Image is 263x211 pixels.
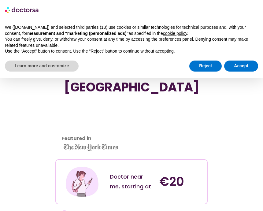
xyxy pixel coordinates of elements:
button: Accept [224,61,258,72]
a: cookie policy [163,31,187,36]
h4: €20 [159,174,202,189]
img: logo [5,5,39,15]
div: Doctor near me, starting at [110,172,153,191]
iframe: Customer reviews powered by Trustpilot [58,101,146,146]
p: We ([DOMAIN_NAME]) and selected third parties (13) use cookies or similar technologies for techni... [5,24,258,36]
img: Illustration depicting a young woman in a casual outfit, engaged with her smartphone. She has a p... [65,165,99,199]
button: Reject [189,61,222,72]
h1: Find a Doctor Near Me in [GEOGRAPHIC_DATA] [58,50,205,94]
p: Use the “Accept” button to consent. Use the “Reject” button to continue without accepting. [5,48,258,54]
p: You can freely give, deny, or withdraw your consent at any time by accessing the preferences pane... [5,36,258,48]
strong: Featured in [61,135,91,142]
strong: measurement and “marketing (personalized ads)” [27,31,128,36]
button: Learn more and customize [5,61,79,72]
